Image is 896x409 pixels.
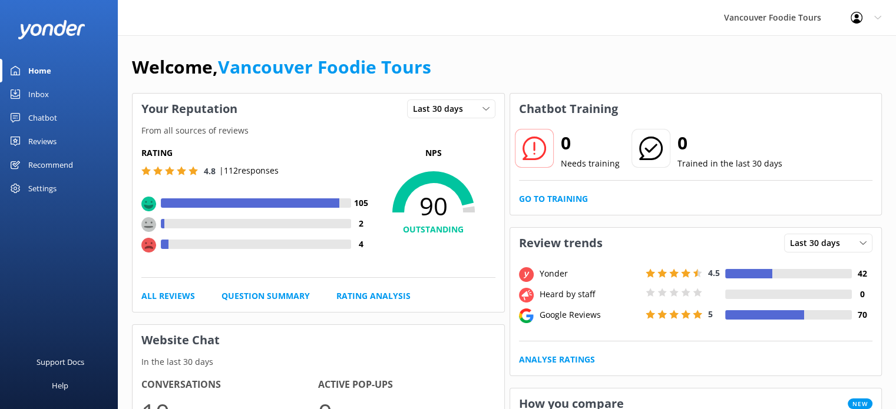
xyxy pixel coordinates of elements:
[219,164,279,177] p: | 112 responses
[372,223,495,236] h4: OUTSTANDING
[318,377,495,393] h4: Active Pop-ups
[28,177,57,200] div: Settings
[537,267,643,280] div: Yonder
[351,217,372,230] h4: 2
[28,59,51,82] div: Home
[561,129,620,157] h2: 0
[141,147,372,159] h5: Rating
[141,290,195,302] a: All Reviews
[28,106,57,129] div: Chatbot
[133,124,504,137] p: From all sources of reviews
[537,288,643,301] div: Heard by staff
[133,355,504,368] p: In the last 30 days
[790,237,847,250] span: Last 30 days
[28,82,49,106] div: Inbox
[510,94,627,124] h3: Chatbot Training
[708,308,713,320] span: 5
[852,267,872,280] h4: 42
[133,94,246,124] h3: Your Reputation
[218,55,431,79] a: Vancouver Foodie Tours
[413,102,470,115] span: Last 30 days
[141,377,318,393] h4: Conversations
[132,53,431,81] h1: Welcome,
[336,290,411,302] a: Rating Analysis
[18,20,85,39] img: yonder-white-logo.png
[537,308,643,321] div: Google Reviews
[28,129,57,153] div: Reviews
[848,398,872,409] span: New
[204,165,216,177] span: 4.8
[852,288,872,301] h4: 0
[708,267,720,278] span: 4.5
[519,353,595,366] a: Analyse Ratings
[510,228,611,258] h3: Review trends
[677,129,782,157] h2: 0
[561,157,620,170] p: Needs training
[372,147,495,159] p: NPS
[677,157,782,170] p: Trained in the last 30 days
[372,191,495,221] span: 90
[37,350,84,374] div: Support Docs
[133,325,504,355] h3: Website Chat
[351,197,372,210] h4: 105
[28,153,73,177] div: Recommend
[221,290,310,302] a: Question Summary
[351,238,372,251] h4: 4
[519,192,588,205] a: Go to Training
[852,308,872,321] h4: 70
[52,374,68,397] div: Help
